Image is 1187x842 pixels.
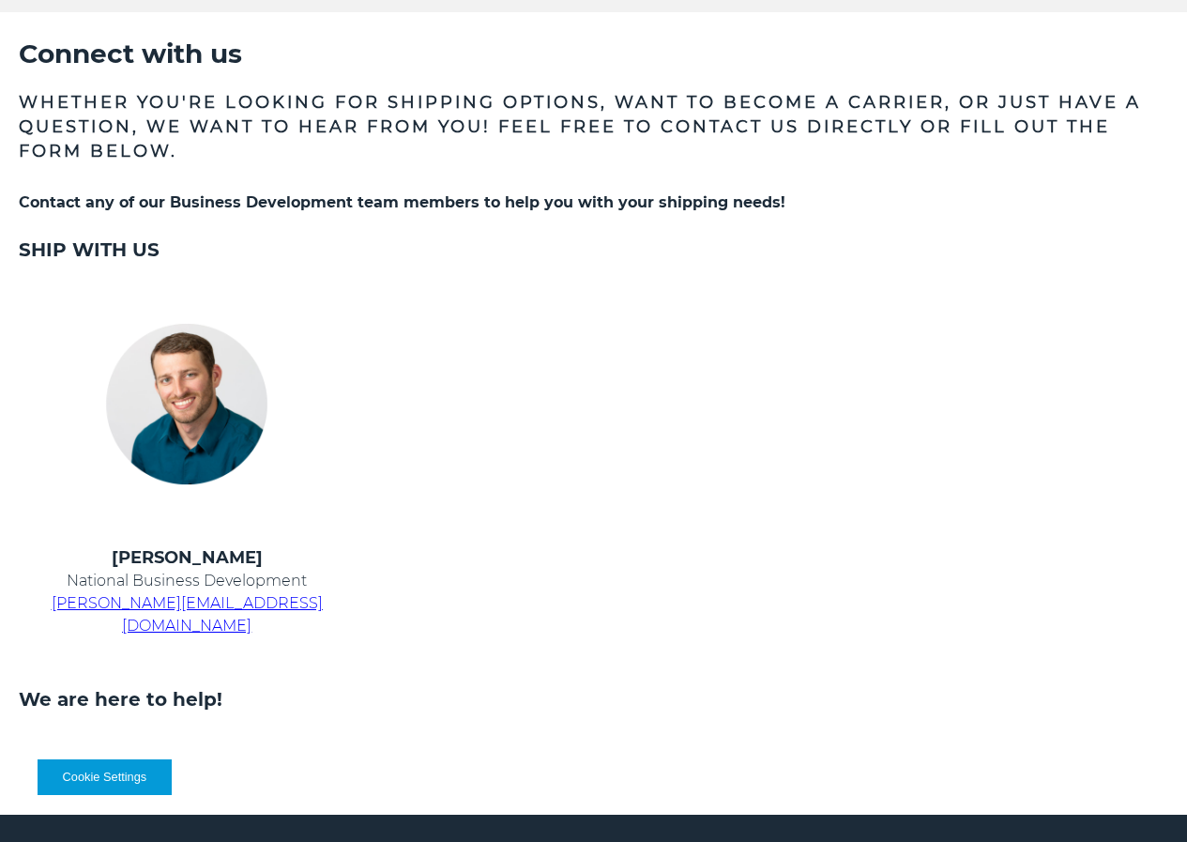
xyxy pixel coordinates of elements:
[19,686,1168,712] h3: We are here to help!
[19,237,1168,263] h3: SHIP WITH US
[19,36,1168,71] h2: Connect with us
[38,759,172,795] button: Cookie Settings
[52,594,323,635] a: [PERSON_NAME][EMAIL_ADDRESS][DOMAIN_NAME]
[19,191,1168,214] h5: Contact any of our Business Development team members to help you with your shipping needs!
[19,570,355,592] p: National Business Development
[19,90,1168,163] h3: Whether you're looking for shipping options, want to become a carrier, or just have a question, w...
[19,545,355,570] h4: [PERSON_NAME]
